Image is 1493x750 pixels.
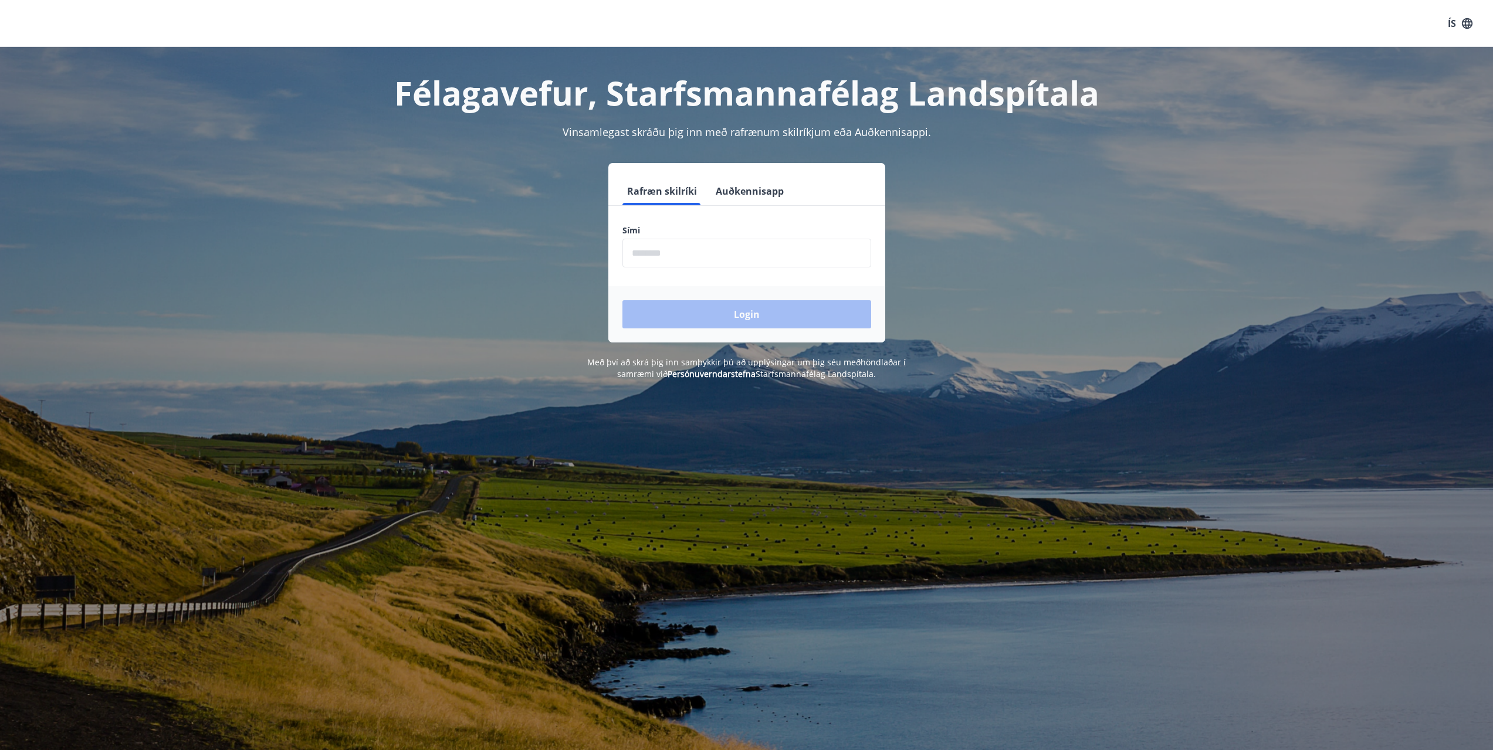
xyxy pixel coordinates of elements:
button: ÍS [1441,13,1479,34]
span: Með því að skrá þig inn samþykkir þú að upplýsingar um þig séu meðhöndlaðar í samræmi við Starfsm... [587,357,906,379]
button: Auðkennisapp [711,177,788,205]
label: Sími [622,225,871,236]
button: Rafræn skilríki [622,177,702,205]
h1: Félagavefur, Starfsmannafélag Landspítala [338,70,1155,115]
a: Persónuverndarstefna [668,368,756,379]
span: Vinsamlegast skráðu þig inn með rafrænum skilríkjum eða Auðkennisappi. [563,125,931,139]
